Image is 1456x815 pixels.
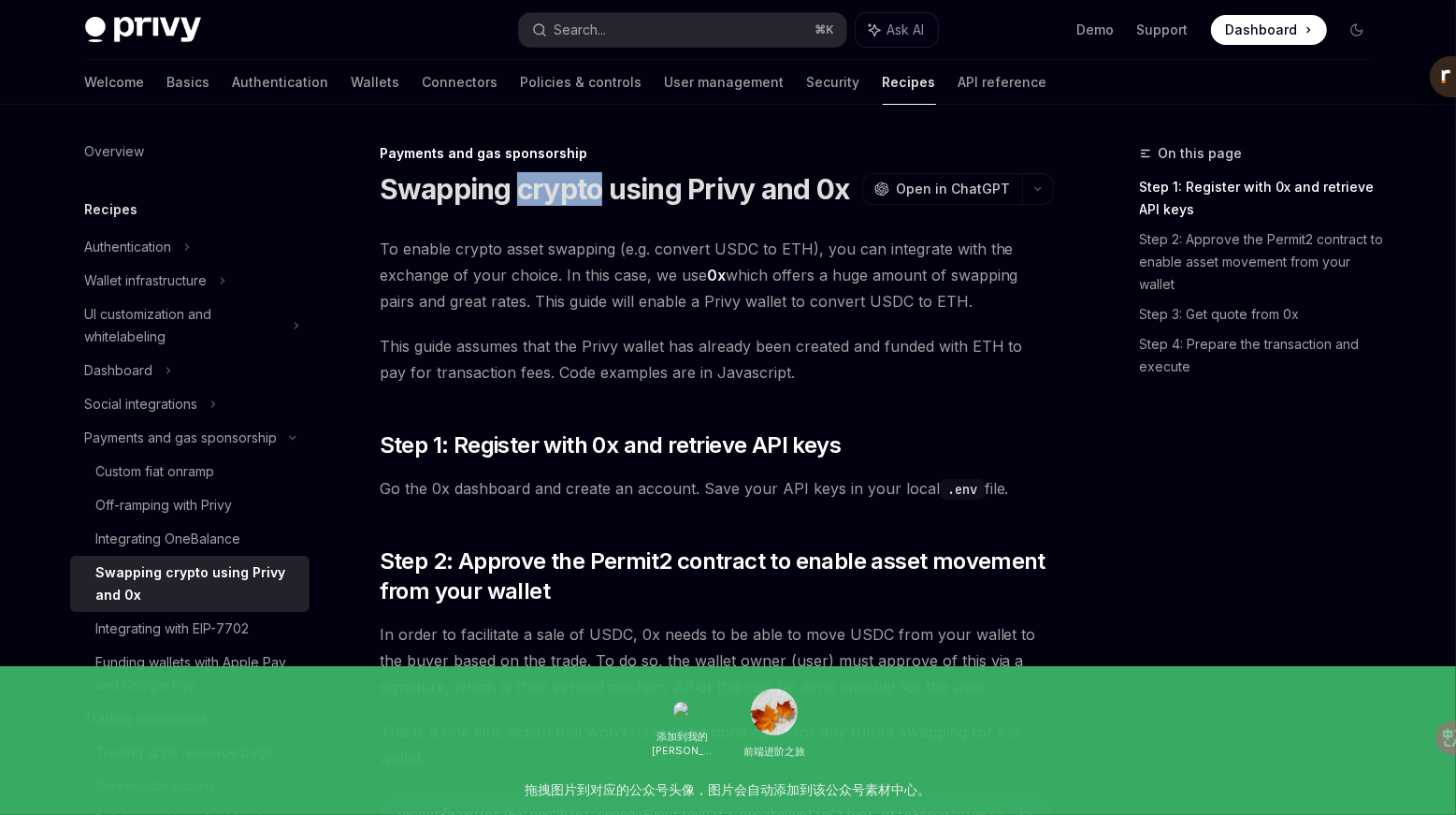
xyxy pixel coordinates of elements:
[70,522,310,556] a: Integrating OneBalance
[85,427,278,449] div: Payments and gas sponsorship
[70,556,310,612] a: Swapping crypto using Privy and 0x
[85,198,138,221] h5: Recipes
[96,528,241,550] div: Integrating OneBalance
[85,269,208,292] div: Wallet infrastructure
[897,180,1011,198] span: Open in ChatGPT
[1140,299,1387,329] a: Step 3: Get quote from 0x
[85,236,172,258] div: Authentication
[85,303,281,348] div: UI customization and whitelabeling
[85,60,145,105] a: Welcome
[887,21,925,39] span: Ask AI
[85,17,201,43] img: dark logo
[1140,225,1387,299] a: Step 2: Approve the Permit2 contract to enable asset movement from your wallet
[555,19,607,41] div: Search...
[167,60,210,105] a: Basics
[380,144,1054,163] div: Payments and gas sponsorship
[862,173,1022,205] button: Open in ChatGPT
[96,651,298,696] div: Funding wallets with Apple Pay and Google Pay
[96,494,233,517] div: Off-ramping with Privy
[380,430,841,460] span: Step 1: Register with 0x and retrieve API keys
[1077,21,1115,39] a: Demo
[521,60,642,105] a: Policies & controls
[1159,142,1243,165] span: On this page
[70,488,310,522] a: Off-ramping with Privy
[70,455,310,488] a: Custom fiat onramp
[380,475,1054,502] span: Go the 0x dashboard and create an account. Save your API keys in your local file.
[380,333,1054,386] span: This guide assumes that the Privy wallet has already been created and funded with ETH to pay for ...
[70,612,310,646] a: Integrating with EIP-7702
[96,561,298,606] div: Swapping crypto using Privy and 0x
[85,140,145,163] div: Overview
[883,60,936,105] a: Recipes
[1140,329,1387,382] a: Step 4: Prepare the transaction and execute
[85,393,198,415] div: Social integrations
[1140,172,1387,225] a: Step 1: Register with 0x and retrieve API keys
[1211,15,1327,45] a: Dashboard
[856,13,938,47] button: Ask AI
[380,172,850,206] h1: Swapping crypto using Privy and 0x
[233,60,329,105] a: Authentication
[519,13,846,47] button: Search...⌘K
[85,359,153,382] div: Dashboard
[380,621,1054,700] span: In order to facilitate a sale of USDC, 0x needs to be able to move USDC from your wallet to the b...
[380,236,1054,314] span: To enable crypto asset swapping (e.g. convert USDC to ETH), you can integrate with the exchange o...
[815,22,835,37] span: ⌘ K
[1342,15,1372,45] button: Toggle dark mode
[380,546,1054,606] span: Step 2: Approve the Permit2 contract to enable asset movement from your wallet
[70,135,310,168] a: Overview
[1137,21,1189,39] a: Support
[96,618,250,640] div: Integrating with EIP-7702
[940,479,985,500] code: .env
[1226,21,1298,39] span: Dashboard
[807,60,860,105] a: Security
[70,646,310,702] a: Funding wallets with Apple Pay and Google Pay
[352,60,400,105] a: Wallets
[707,266,726,285] a: 0x
[665,60,785,105] a: User management
[96,460,215,483] div: Custom fiat onramp
[959,60,1047,105] a: API reference
[423,60,498,105] a: Connectors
